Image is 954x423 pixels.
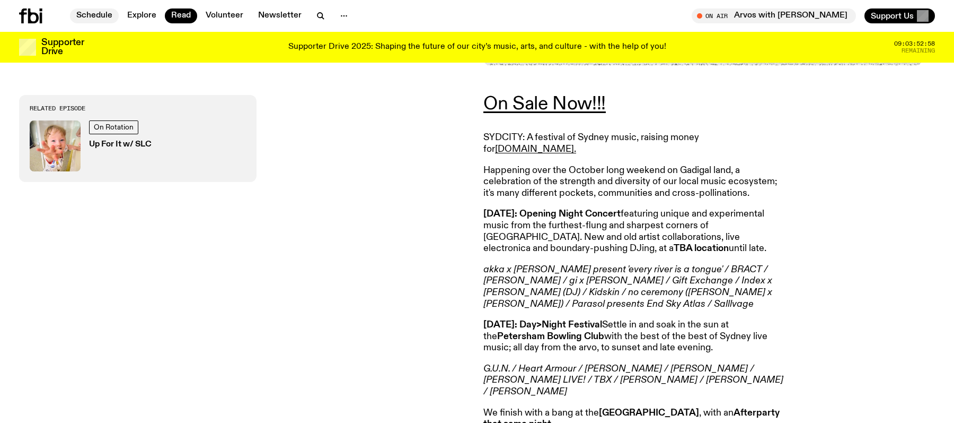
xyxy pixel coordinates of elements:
[864,8,935,23] button: Support Us
[483,132,789,155] p: SYDCITY: A festival of Sydney music, raising money for
[483,364,783,396] em: G.U.N. / Heart Armour / [PERSON_NAME] / [PERSON_NAME] / [PERSON_NAME] LIVE! / TBX / [PERSON_NAME]...
[41,38,84,56] h3: Supporter Drive
[288,42,666,52] p: Supporter Drive 2025: Shaping the future of our city’s music, arts, and culture - with the help o...
[483,209,621,219] strong: [DATE]: Opening Night Concert
[483,165,789,200] p: Happening over the October long weekend on Gadigal land, a celebration of the strength and divers...
[902,48,935,54] span: Remaining
[165,8,197,23] a: Read
[599,408,699,418] strong: [GEOGRAPHIC_DATA]
[30,120,246,171] a: baby slcOn RotationUp For It w/ SLC
[483,320,789,354] p: Settle in and soak in the sun at the with the best of the best of Sydney live music; all day from...
[497,332,604,341] strong: Petersham Bowling Club
[89,141,152,149] h3: Up For It w/ SLC
[692,8,856,23] button: On AirArvos with [PERSON_NAME]
[70,8,119,23] a: Schedule
[199,8,250,23] a: Volunteer
[121,8,163,23] a: Explore
[495,144,576,154] a: [DOMAIN_NAME].
[30,106,246,111] h3: Related Episode
[483,265,772,309] em: akka x [PERSON_NAME] present 'every river is a tongue' / BRACT / [PERSON_NAME] / gi x [PERSON_NAM...
[483,209,789,254] p: featuring unique and experimental music from the furthest-flung and sharpest corners of [GEOGRAPH...
[871,11,914,21] span: Support Us
[894,41,935,47] span: 09:03:52:58
[252,8,308,23] a: Newsletter
[30,120,81,171] img: baby slc
[483,320,602,330] strong: [DATE]: Day>Night Festival
[674,244,729,253] strong: TBA location
[483,94,606,114] a: On Sale Now!!!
